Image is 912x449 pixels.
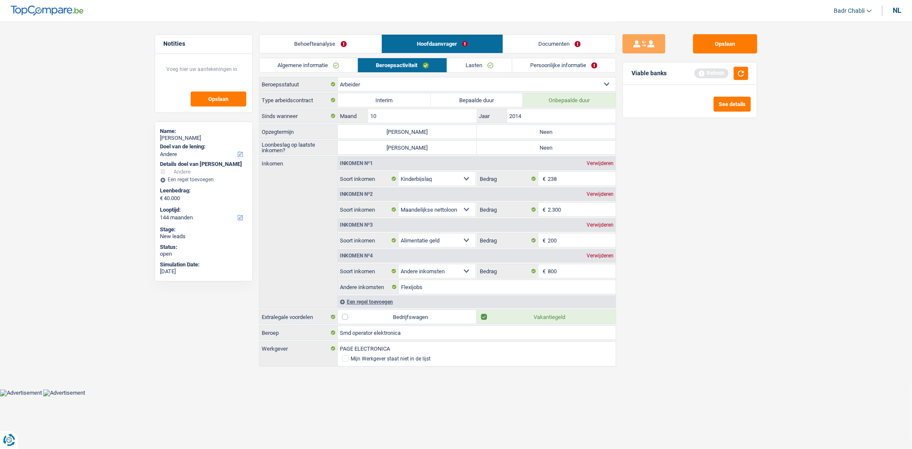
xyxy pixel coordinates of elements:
div: Een regel toevoegen [338,295,616,308]
a: Persoonlijke informatie [512,58,616,72]
label: Doel van de lening: [160,143,245,150]
div: Inkomen nº2 [338,192,375,197]
label: Beroep [260,326,338,340]
div: Name: [160,128,247,135]
h5: Notities [164,40,244,47]
span: € [538,172,548,186]
span: € [538,233,548,247]
button: Opslaan [693,34,757,53]
label: Neen [477,141,616,154]
div: [DATE] [160,268,247,275]
a: Algemene informatie [260,58,357,72]
label: Bedrag [478,172,538,186]
div: [PERSON_NAME] [160,135,247,142]
label: Opzegtermijn [260,125,338,139]
img: TopCompare Logo [11,6,83,16]
label: [PERSON_NAME] [338,125,477,139]
span: € [538,203,548,216]
label: Sinds wanneer [260,109,338,123]
div: Details doel van [PERSON_NAME] [160,161,247,168]
span: € [160,195,163,202]
label: Bedrag [478,203,538,216]
span: Badr Chabli [834,7,865,15]
button: See details [714,97,751,112]
div: Inkomen nº3 [338,222,375,227]
label: Bepaalde duur [431,93,523,107]
label: Soort inkomen [338,203,398,216]
label: Werkgever [260,342,338,355]
label: Jaar [477,109,507,123]
div: Viable banks [632,70,667,77]
input: MM [368,109,476,123]
div: Refresh [694,68,729,78]
label: Vakantiegeld [477,310,616,324]
div: Een regel toevoegen [160,177,247,183]
input: Zoek je werkgever [338,342,616,355]
label: Extralegale voordelen [260,310,338,324]
div: Stage: [160,226,247,233]
label: Andere inkomsten [338,280,399,294]
div: Verwijderen [584,253,616,258]
label: Looptijd: [160,207,245,213]
div: New leads [160,233,247,240]
a: Hoofdaanvrager [382,35,503,53]
label: Loonbeslag op laatste inkomen? [260,141,338,154]
div: nl [893,6,901,15]
label: Soort inkomen [338,172,398,186]
label: Type arbeidscontract [260,93,338,107]
label: Bedrijfswagen [338,310,477,324]
div: Verwijderen [584,222,616,227]
div: Verwijderen [584,192,616,197]
label: Neen [477,125,616,139]
label: [PERSON_NAME] [338,141,477,154]
a: Documenten [503,35,616,53]
label: Soort inkomen [338,264,398,278]
input: JJJJ [507,109,615,123]
label: Bedrag [478,233,538,247]
div: Simulation Date: [160,261,247,268]
button: Opslaan [191,92,246,106]
div: Inkomen nº1 [338,161,375,166]
a: Lasten [447,58,511,72]
label: Inkomen [260,157,337,166]
label: Onbepaalde duur [523,93,616,107]
div: Mijn Werkgever staat niet in de lijst [351,356,431,361]
div: Verwijderen [584,161,616,166]
a: Badr Chabli [827,4,872,18]
a: Behoefteanalyse [260,35,382,53]
div: Status: [160,244,247,251]
div: open [160,251,247,257]
img: Advertisement [43,390,85,396]
span: Opslaan [208,96,228,102]
label: Beroepsstatuut [260,77,338,91]
label: Bedrag [478,264,538,278]
span: € [538,264,548,278]
label: Interim [338,93,431,107]
div: Inkomen nº4 [338,253,375,258]
label: Maand [338,109,368,123]
label: Leenbedrag: [160,187,245,194]
a: Beroepsactiviteit [358,58,447,72]
input: Gelieve te verduidelijken [399,280,616,294]
label: Soort inkomen [338,233,398,247]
